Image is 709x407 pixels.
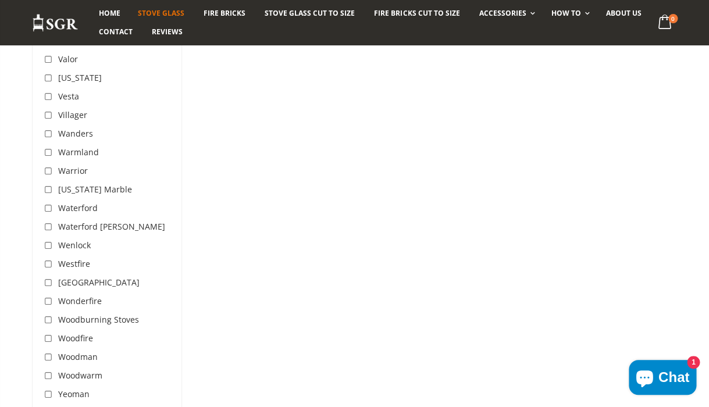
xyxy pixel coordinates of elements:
[597,4,650,23] a: About us
[138,8,184,18] span: Stove Glass
[479,8,526,18] span: Accessories
[99,27,133,37] span: Contact
[58,351,98,362] span: Woodman
[58,91,79,102] span: Vesta
[90,23,141,41] a: Contact
[58,333,93,344] span: Woodfire
[58,277,140,288] span: [GEOGRAPHIC_DATA]
[58,295,102,306] span: Wonderfire
[58,240,91,251] span: Wenlock
[204,8,245,18] span: Fire Bricks
[58,109,87,120] span: Villager
[143,23,191,41] a: Reviews
[551,8,581,18] span: How To
[32,13,79,33] img: Stove Glass Replacement
[606,8,642,18] span: About us
[58,314,139,325] span: Woodburning Stoves
[195,4,254,23] a: Fire Bricks
[374,8,459,18] span: Fire Bricks Cut To Size
[58,258,90,269] span: Westfire
[129,4,193,23] a: Stove Glass
[58,202,98,213] span: Waterford
[256,4,364,23] a: Stove Glass Cut To Size
[543,4,596,23] a: How To
[152,27,183,37] span: Reviews
[265,8,355,18] span: Stove Glass Cut To Size
[58,388,90,399] span: Yeoman
[58,128,93,139] span: Wanders
[58,72,102,83] span: [US_STATE]
[625,360,700,398] inbox-online-store-chat: Shopify online store chat
[470,4,540,23] a: Accessories
[653,12,677,34] a: 0
[58,53,78,65] span: Valor
[58,165,88,176] span: Warrior
[58,221,165,232] span: Waterford [PERSON_NAME]
[58,370,102,381] span: Woodwarm
[99,8,120,18] span: Home
[58,184,132,195] span: [US_STATE] Marble
[365,4,468,23] a: Fire Bricks Cut To Size
[58,147,99,158] span: Warmland
[90,4,129,23] a: Home
[668,14,678,23] span: 0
